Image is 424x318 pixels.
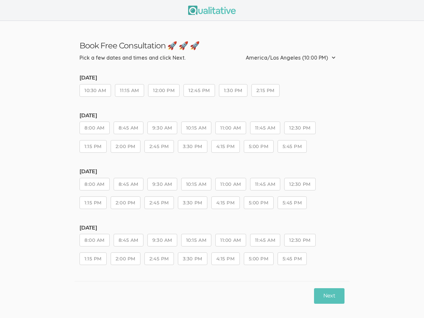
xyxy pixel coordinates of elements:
[278,196,307,209] button: 5:45 PM
[178,252,207,265] button: 3:30 PM
[79,234,110,246] button: 8:00 AM
[79,140,107,153] button: 1:15 PM
[79,75,344,81] h5: [DATE]
[79,84,111,97] button: 10:30 AM
[211,252,240,265] button: 4:15 PM
[144,252,174,265] button: 2:45 PM
[144,140,174,153] button: 2:45 PM
[284,122,315,134] button: 12:30 PM
[244,140,274,153] button: 5:00 PM
[244,196,274,209] button: 5:00 PM
[178,196,207,209] button: 3:30 PM
[278,140,307,153] button: 5:45 PM
[211,196,240,209] button: 4:15 PM
[219,84,247,97] button: 1:30 PM
[147,234,177,246] button: 9:30 AM
[314,288,344,304] button: Next
[188,6,236,15] img: Qualitative
[79,178,110,190] button: 8:00 AM
[111,196,140,209] button: 2:00 PM
[79,225,344,231] h5: [DATE]
[250,122,280,134] button: 11:45 AM
[114,122,143,134] button: 8:45 AM
[111,252,140,265] button: 2:00 PM
[114,178,143,190] button: 8:45 AM
[79,41,344,50] h3: Book Free Consultation 🚀 🚀 🚀
[181,178,211,190] button: 10:15 AM
[184,84,215,97] button: 12:45 PM
[284,234,315,246] button: 12:30 PM
[284,178,315,190] button: 12:30 PM
[148,84,180,97] button: 12:00 PM
[111,140,140,153] button: 2:00 PM
[114,234,143,246] button: 8:45 AM
[278,252,307,265] button: 5:45 PM
[215,234,246,246] button: 11:00 AM
[79,122,110,134] button: 8:00 AM
[147,178,177,190] button: 9:30 AM
[250,234,280,246] button: 11:45 AM
[79,54,185,62] div: Pick a few dates and times and click Next.
[79,113,344,119] h5: [DATE]
[250,178,280,190] button: 11:45 AM
[215,178,246,190] button: 11:00 AM
[181,234,211,246] button: 10:15 AM
[79,196,107,209] button: 1:15 PM
[251,84,280,97] button: 2:15 PM
[144,196,174,209] button: 2:45 PM
[147,122,177,134] button: 9:30 AM
[181,122,211,134] button: 10:15 AM
[79,169,344,175] h5: [DATE]
[79,252,107,265] button: 1:15 PM
[178,140,207,153] button: 3:30 PM
[244,252,274,265] button: 5:00 PM
[211,140,240,153] button: 4:15 PM
[215,122,246,134] button: 11:00 AM
[115,84,144,97] button: 11:15 AM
